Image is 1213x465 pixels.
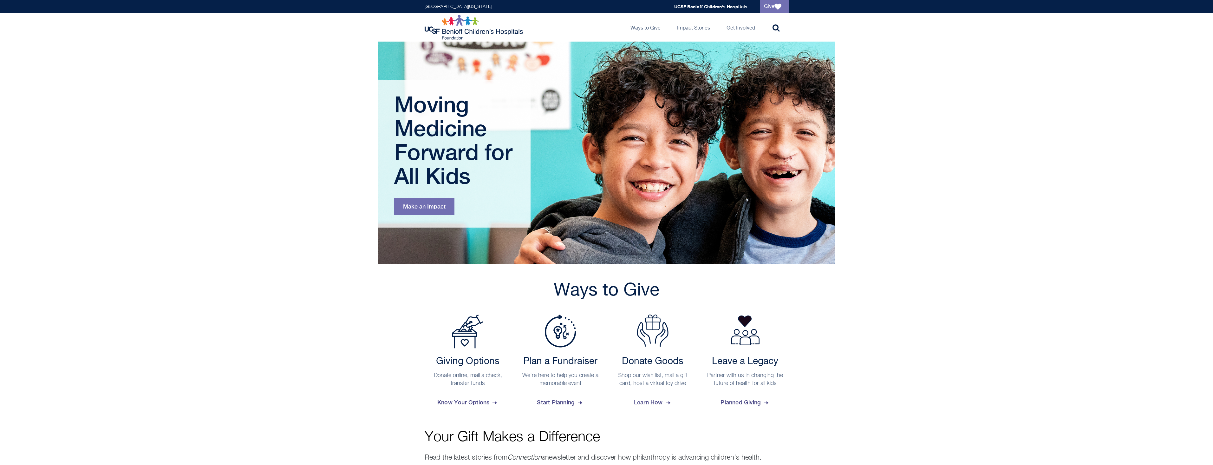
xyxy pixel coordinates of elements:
[702,315,789,411] a: Leave a Legacy Partner with us in changing the future of health for all kids Planned Giving
[425,15,525,40] img: Logo for UCSF Benioff Children's Hospitals Foundation
[517,315,604,411] a: Plan a Fundraiser Plan a Fundraiser We're here to help you create a memorable event Start Planning
[672,13,715,42] a: Impact Stories
[520,372,601,388] p: We're here to help you create a memorable event
[610,315,696,411] a: Donate Goods Donate Goods Shop our wish list, mail a gift card, host a virtual toy drive Learn How
[394,92,516,188] h1: Moving Medicine Forward for All Kids
[425,430,789,444] p: Your Gift Makes a Difference
[613,356,693,367] h2: Donate Goods
[545,315,576,348] img: Plan a Fundraiser
[537,394,584,411] span: Start Planning
[425,4,492,9] a: [GEOGRAPHIC_DATA][US_STATE]
[507,454,545,461] em: Connections
[437,394,498,411] span: Know Your Options
[452,315,484,349] img: Payment Options
[634,394,672,411] span: Learn How
[394,198,454,215] a: Make an Impact
[428,372,508,388] p: Donate online, mail a check, transfer funds
[625,13,666,42] a: Ways to Give
[425,280,789,302] h2: Ways to Give
[721,13,760,42] a: Get Involved
[760,0,789,13] a: Give
[520,356,601,367] h2: Plan a Fundraiser
[425,315,512,411] a: Payment Options Giving Options Donate online, mail a check, transfer funds Know Your Options
[613,372,693,388] p: Shop our wish list, mail a gift card, host a virtual toy drive
[637,315,668,347] img: Donate Goods
[674,4,747,9] a: UCSF Benioff Children's Hospitals
[428,356,508,367] h2: Giving Options
[721,394,770,411] span: Planned Giving
[705,372,786,388] p: Partner with us in changing the future of health for all kids
[705,356,786,367] h2: Leave a Legacy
